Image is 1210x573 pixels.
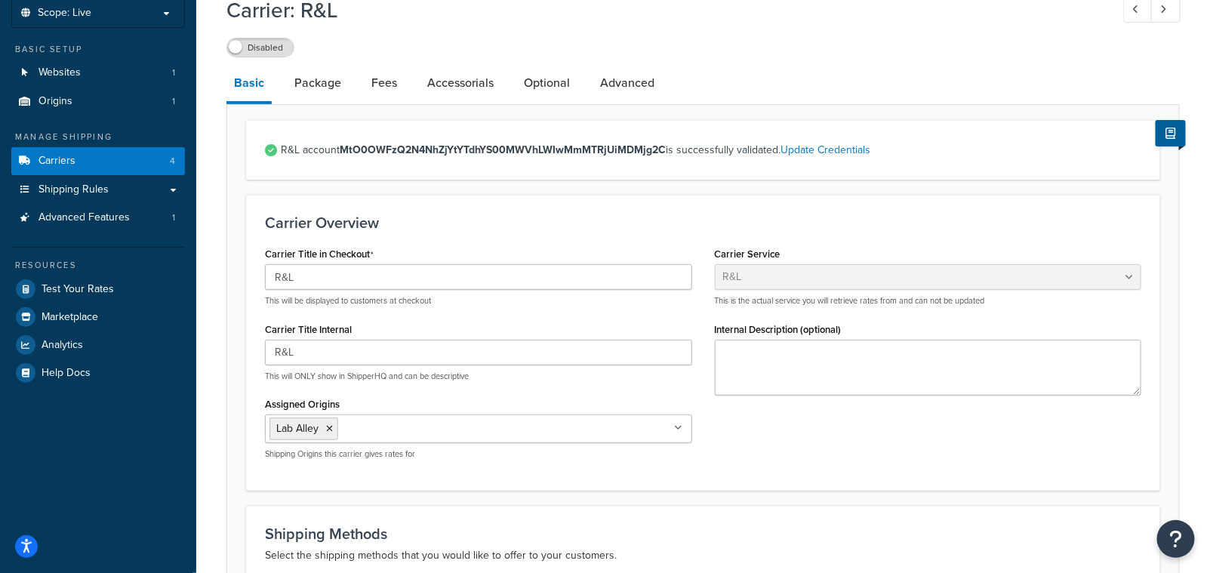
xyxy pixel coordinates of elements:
[11,359,185,387] a: Help Docs
[281,140,1141,161] span: R&L account is successfully validated.
[11,131,185,143] div: Manage Shipping
[11,59,185,87] a: Websites1
[265,371,692,382] p: This will ONLY show in ShipperHQ and can be descriptive
[11,88,185,116] a: Origins1
[287,65,349,101] a: Package
[265,295,692,307] p: This will be displayed to customers at checkout
[265,547,1141,565] p: Select the shipping methods that you would like to offer to your customers.
[11,204,185,232] li: Advanced Features
[11,331,185,359] a: Analytics
[11,204,185,232] a: Advanced Features1
[593,65,662,101] a: Advanced
[172,66,175,79] span: 1
[516,65,577,101] a: Optional
[38,211,130,224] span: Advanced Features
[172,95,175,108] span: 1
[11,176,185,204] a: Shipping Rules
[1157,520,1195,558] button: Open Resource Center
[11,147,185,175] a: Carriers4
[38,183,109,196] span: Shipping Rules
[226,65,272,104] a: Basic
[364,65,405,101] a: Fees
[42,311,98,324] span: Marketplace
[265,324,352,335] label: Carrier Title Internal
[265,448,692,460] p: Shipping Origins this carrier gives rates for
[265,399,340,410] label: Assigned Origins
[42,283,114,296] span: Test Your Rates
[38,7,91,20] span: Scope: Live
[1156,120,1186,146] button: Show Help Docs
[42,367,91,380] span: Help Docs
[11,276,185,303] a: Test Your Rates
[715,248,780,260] label: Carrier Service
[11,59,185,87] li: Websites
[715,295,1142,307] p: This is the actual service you will retrieve rates from and can not be updated
[265,248,374,260] label: Carrier Title in Checkout
[11,147,185,175] li: Carriers
[715,324,842,335] label: Internal Description (optional)
[38,66,81,79] span: Websites
[42,339,83,352] span: Analytics
[340,142,666,158] strong: MtO0OWFzQ2N4NhZjYtYTdhYS00MWVhLWIwMmMTRjUiMDMjg2C
[38,155,75,168] span: Carriers
[11,303,185,331] a: Marketplace
[276,421,319,436] span: Lab Alley
[11,259,185,272] div: Resources
[780,142,870,158] a: Update Credentials
[38,95,72,108] span: Origins
[170,155,175,168] span: 4
[265,525,1141,542] h3: Shipping Methods
[11,88,185,116] li: Origins
[265,214,1141,231] h3: Carrier Overview
[172,211,175,224] span: 1
[420,65,501,101] a: Accessorials
[11,43,185,56] div: Basic Setup
[227,39,294,57] label: Disabled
